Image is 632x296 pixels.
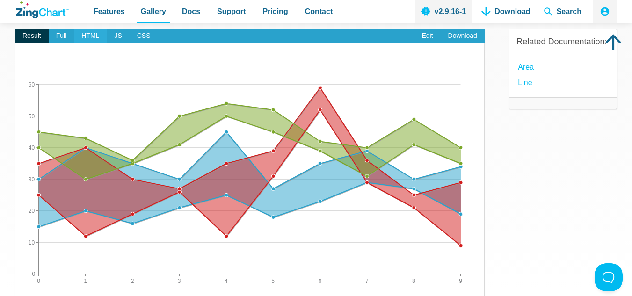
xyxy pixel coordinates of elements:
[15,29,49,43] span: Result
[94,5,125,18] span: Features
[305,5,333,18] span: Contact
[518,76,532,89] a: Line
[262,5,288,18] span: Pricing
[107,29,129,43] span: JS
[141,5,166,18] span: Gallery
[441,29,485,43] a: Download
[414,29,440,43] a: Edit
[516,36,609,47] h3: Related Documentation:
[595,263,623,291] iframe: Toggle Customer Support
[16,1,69,18] a: ZingChart Logo. Click to return to the homepage
[49,29,74,43] span: Full
[518,61,534,73] a: Area
[130,29,158,43] span: CSS
[182,5,200,18] span: Docs
[217,5,246,18] span: Support
[74,29,107,43] span: HTML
